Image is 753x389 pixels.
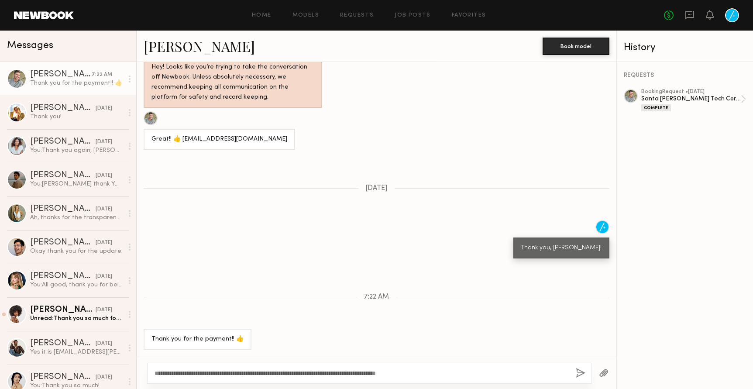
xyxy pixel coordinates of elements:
div: Thank you for the payment!! 👍 [30,79,123,87]
a: Requests [340,13,374,18]
span: 7:22 AM [364,293,389,301]
div: Great!! 👍 [EMAIL_ADDRESS][DOMAIN_NAME] [151,134,287,145]
div: [PERSON_NAME] [30,104,96,113]
div: booking Request • [DATE] [641,89,741,95]
div: Thank you! [30,113,123,121]
div: You: Thank you again, [PERSON_NAME]! I hope we get to work with you again soon. [30,146,123,155]
div: REQUESTS [624,72,746,79]
a: [PERSON_NAME] [144,37,255,55]
button: Book model [543,38,609,55]
span: [DATE] [365,185,388,192]
div: [PERSON_NAME] [30,70,92,79]
div: Thank you for the payment!! 👍 [151,334,244,344]
div: Hey! Looks like you’re trying to take the conversation off Newbook. Unless absolutely necessary, ... [151,62,314,103]
div: Thank you, [PERSON_NAME]! [521,243,602,253]
div: [DATE] [96,138,112,146]
div: [DATE] [96,205,112,213]
div: [PERSON_NAME] [30,238,96,247]
div: [PERSON_NAME] [30,272,96,281]
div: Yes it is [EMAIL_ADDRESS][PERSON_NAME][DOMAIN_NAME] [30,348,123,356]
div: [DATE] [96,306,112,314]
div: Okay thank you for the update. [30,247,123,255]
a: Home [252,13,272,18]
div: [PERSON_NAME] [30,339,96,348]
div: Santa [PERSON_NAME] Tech Corporate Group - SBA-250709 [641,95,741,103]
div: [PERSON_NAME] [30,138,96,146]
div: Unread: Thank you so much for having me:) what a joy it was to work with you all. [30,314,123,323]
div: [DATE] [96,104,112,113]
div: [DATE] [96,172,112,180]
div: [PERSON_NAME] [30,373,96,382]
div: You: [PERSON_NAME] thank YOU my dude! Pleasure to work with you. I'm sure we'll be connecting soo... [30,180,123,188]
a: bookingRequest •[DATE]Santa [PERSON_NAME] Tech Corporate Group - SBA-250709Complete [641,89,746,111]
div: [PERSON_NAME] [30,205,96,213]
div: Complete [641,104,671,111]
span: Messages [7,41,53,51]
div: You: All good, thank you for being up front -- let me reach out to the platform and see what need... [30,281,123,289]
a: Favorites [452,13,486,18]
div: [DATE] [96,272,112,281]
div: 7:22 AM [92,71,112,79]
div: [DATE] [96,340,112,348]
div: [DATE] [96,239,112,247]
a: Models [292,13,319,18]
div: Ah, thanks for the transparency! Would love to get up there to SB and work together soon. [30,213,123,222]
div: [DATE] [96,373,112,382]
div: [PERSON_NAME] [30,306,96,314]
div: History [624,43,746,53]
a: Book model [543,42,609,49]
div: [PERSON_NAME] [30,171,96,180]
a: Job Posts [395,13,431,18]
